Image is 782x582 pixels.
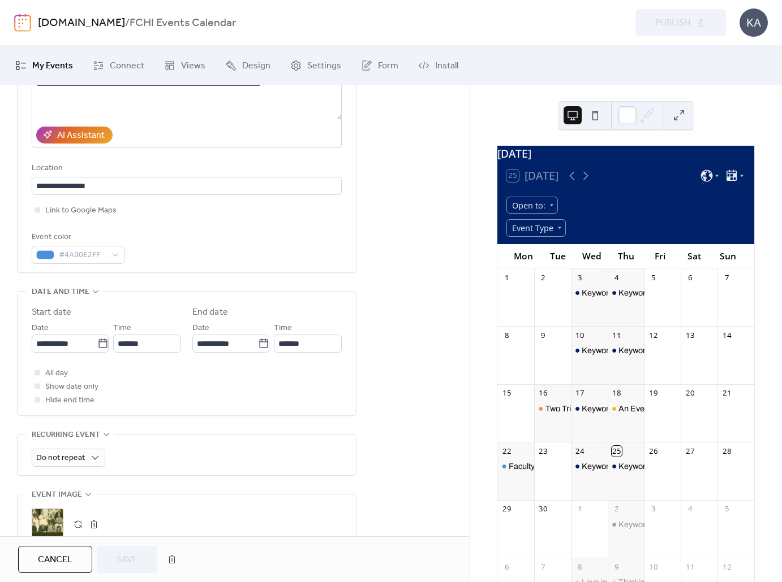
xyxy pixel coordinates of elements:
a: Connect [84,50,153,81]
span: #4A90E2FF [59,249,106,262]
div: Keyword Seminar: "Voting" [582,287,677,298]
span: Views [181,59,205,73]
span: Design [242,59,270,73]
b: FCHI Events Calendar [130,12,236,34]
div: 13 [685,331,695,341]
div: Keyword Seminar: "Pregnancy" [618,287,731,298]
div: Keyword Seminar: "Voting" [571,403,608,414]
div: Tue [540,244,574,268]
div: 17 [575,388,585,398]
div: 27 [685,446,695,456]
div: KA [740,8,768,37]
div: 14 [721,331,732,341]
span: Date and time [32,285,89,299]
div: 7 [538,562,548,572]
div: 16 [538,388,548,398]
span: Recurring event [32,428,100,442]
div: Fri [643,244,677,268]
div: End date [192,306,228,319]
div: Thu [609,244,643,268]
div: Faculty Book Launch: "These Survivals" by [PERSON_NAME] [509,461,729,472]
div: 3 [648,504,659,514]
div: Two Tribes: Real Life Stories of a Jewish Native American [534,403,571,414]
img: logo [14,14,31,32]
div: ; [32,509,63,540]
div: An Evening with Sancho... And Me?: Keynote Event by Paterson Joseph [608,403,644,414]
div: Event color [32,231,122,244]
div: 5 [648,272,659,283]
span: Date [192,322,209,335]
div: Keyword Seminar: "Voting" [582,345,677,356]
button: Cancel [18,546,92,573]
div: 11 [612,331,622,341]
div: 8 [501,331,512,341]
div: Two Tribes: Real Life Stories of a [DEMOGRAPHIC_DATA] [545,403,755,414]
div: 4 [612,272,622,283]
span: Install [435,59,458,73]
a: Install [410,50,467,81]
div: 8 [575,562,585,572]
div: 4 [685,504,695,514]
div: 12 [721,562,732,572]
div: 6 [501,562,512,572]
span: Show date only [45,380,98,394]
div: 20 [685,388,695,398]
div: 7 [721,272,732,283]
span: Form [378,59,398,73]
div: Sun [711,244,745,268]
div: 18 [612,388,622,398]
div: 3 [575,272,585,283]
span: Event image [32,488,82,502]
div: 9 [612,562,622,572]
div: 24 [575,446,585,456]
div: Keyword Seminar: "Pregnancy" [608,519,644,530]
div: Keyword Seminar: "Pregnancy" [608,461,644,472]
div: Keyword Seminar: "Pregnancy" [608,287,644,298]
button: AI Assistant [36,127,113,144]
span: Time [274,322,292,335]
div: Wed [575,244,609,268]
div: 6 [685,272,695,283]
div: 2 [538,272,548,283]
div: Keyword Seminar: "Pregnancy" [608,345,644,356]
a: Views [156,50,214,81]
div: Keyword Seminar: "Voting" [582,403,677,414]
div: 2 [612,504,622,514]
div: 12 [648,331,659,341]
div: 22 [501,446,512,456]
div: Mon [506,244,540,268]
div: AI Assistant [57,129,105,142]
a: [DOMAIN_NAME] [38,12,125,34]
div: 10 [648,562,659,572]
div: 25 [612,446,622,456]
span: Link to Google Maps [45,204,117,218]
span: Date [32,322,49,335]
div: 10 [575,331,585,341]
span: Settings [307,59,341,73]
div: 5 [721,504,732,514]
div: 21 [721,388,732,398]
div: 26 [648,446,659,456]
div: 9 [538,331,548,341]
div: Keyword Seminar: "Voting" [582,461,677,472]
div: 29 [501,504,512,514]
span: Cancel [38,553,72,567]
div: Start date [32,306,71,319]
div: [DATE] [497,146,754,162]
div: Faculty Book Launch: "These Survivals" by Lynne Huffer [497,461,534,472]
div: 19 [648,388,659,398]
a: Settings [282,50,350,81]
a: Form [353,50,407,81]
a: My Events [7,50,81,81]
span: Time [113,322,131,335]
div: 30 [538,504,548,514]
span: My Events [32,59,73,73]
div: 1 [575,504,585,514]
div: Keyword Seminar: "Pregnancy" [618,461,731,472]
div: 11 [685,562,695,572]
div: Sat [677,244,711,268]
div: 15 [501,388,512,398]
div: Location [32,162,340,175]
div: Keyword Seminar: "Pregnancy" [618,345,731,356]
